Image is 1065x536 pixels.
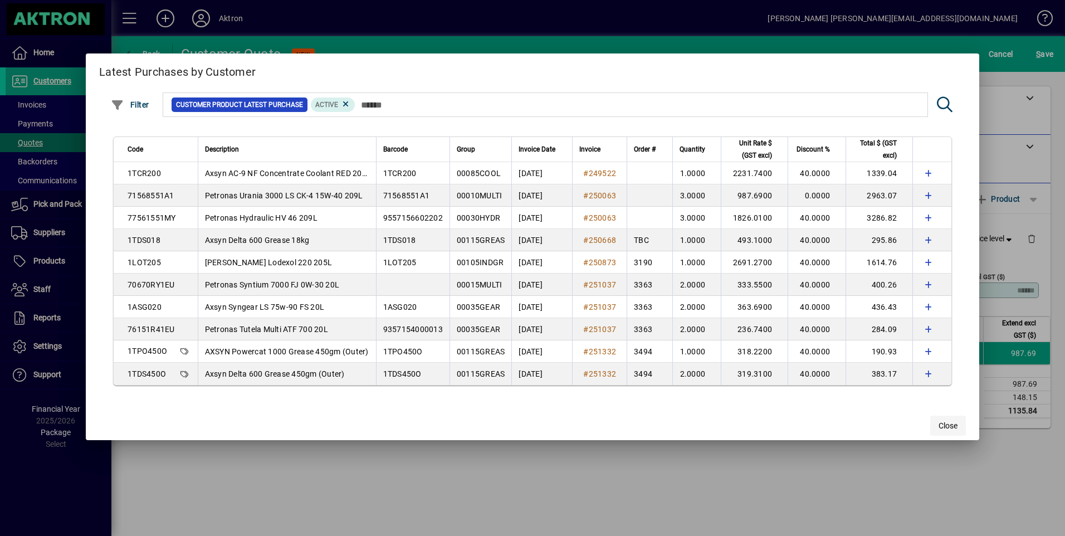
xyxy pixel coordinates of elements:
td: 0.0000 [788,184,846,207]
span: 251037 [589,325,617,334]
span: Invoice [579,143,600,155]
span: Filter [111,100,149,109]
span: 00030HYDR [457,213,500,222]
span: Petronas Hydraulic HV 46 209L [205,213,317,222]
span: # [583,258,588,267]
td: 333.5500 [721,274,788,296]
span: 9557156602202 [383,213,443,222]
td: 40.0000 [788,274,846,296]
span: 00010MULTI [457,191,502,200]
span: 00115GREAS [457,236,505,245]
span: 1TDS018 [383,236,416,245]
button: Filter [108,95,152,115]
td: [DATE] [511,340,572,363]
td: 3494 [627,340,672,363]
td: 3494 [627,363,672,385]
td: 3.0000 [672,184,721,207]
span: Customer Product Latest Purchase [176,99,303,110]
span: Axsyn Syngear LS 75w-90 FS 20L [205,303,325,311]
span: Petronas Urania 3000 LS CK-4 15W-40 209L [205,191,363,200]
div: Invoice Date [519,143,565,155]
td: 2.0000 [672,318,721,340]
span: 250063 [589,191,617,200]
td: [DATE] [511,162,572,184]
td: 493.1000 [721,229,788,251]
td: 3363 [627,296,672,318]
td: 319.3100 [721,363,788,385]
td: 295.86 [846,229,912,251]
div: Code [128,143,191,155]
span: 00015MULTI [457,280,502,289]
td: 1614.76 [846,251,912,274]
span: # [583,169,588,178]
td: 1.0000 [672,251,721,274]
td: 3363 [627,318,672,340]
span: 1TDS450O [128,369,166,378]
span: 1LOT205 [383,258,417,267]
span: 1ASG020 [128,303,162,311]
td: 1.0000 [672,162,721,184]
button: Close [930,416,966,436]
span: [PERSON_NAME] Lodexol 220 205L [205,258,333,267]
span: Axsyn AC-9 NF Concentrate Coolant RED 200L [205,169,372,178]
a: #251037 [579,301,620,313]
span: Barcode [383,143,408,155]
td: [DATE] [511,184,572,207]
span: 250063 [589,213,617,222]
h2: Latest Purchases by Customer [86,53,979,86]
td: 363.6900 [721,296,788,318]
div: Quantity [680,143,715,155]
span: 249522 [589,169,617,178]
span: Discount % [797,143,830,155]
td: [DATE] [511,207,572,229]
div: Order # [634,143,666,155]
td: 190.93 [846,340,912,363]
span: Axsyn Delta 600 Grease 18kg [205,236,310,245]
span: # [583,191,588,200]
td: 40.0000 [788,363,846,385]
span: 70670RY1EU [128,280,175,289]
span: 1TCR200 [128,169,161,178]
span: 1LOT205 [128,258,161,267]
td: 2.0000 [672,274,721,296]
td: 318.2200 [721,340,788,363]
span: AXSYN Powercat 1000 Grease 450gm (Outer) [205,347,369,356]
td: 40.0000 [788,340,846,363]
td: TBC [627,229,672,251]
span: Close [939,420,957,432]
span: 1TCR200 [383,169,417,178]
a: #251332 [579,368,620,380]
span: 00035GEAR [457,325,500,334]
span: 250873 [589,258,617,267]
a: #250063 [579,189,620,202]
td: 2963.07 [846,184,912,207]
div: Invoice [579,143,620,155]
td: 2.0000 [672,296,721,318]
span: 00085COOL [457,169,501,178]
span: Total $ (GST excl) [853,137,897,162]
td: 284.09 [846,318,912,340]
span: 71568551A1 [383,191,430,200]
td: 3286.82 [846,207,912,229]
a: #251037 [579,279,620,291]
span: 00035GEAR [457,303,500,311]
a: #249522 [579,167,620,179]
span: Code [128,143,143,155]
div: Group [457,143,505,155]
span: Active [315,101,338,109]
td: 2231.7400 [721,162,788,184]
span: 251332 [589,347,617,356]
span: Petronas Syntium 7000 FJ 0W-30 20L [205,280,340,289]
span: # [583,325,588,334]
span: Unit Rate $ (GST excl) [728,137,772,162]
a: #251037 [579,323,620,335]
a: #251332 [579,345,620,358]
td: 987.6900 [721,184,788,207]
div: Barcode [383,143,443,155]
span: # [583,236,588,245]
span: 1TDS450O [383,369,422,378]
td: [DATE] [511,251,572,274]
td: 40.0000 [788,296,846,318]
mat-chip: Product Activation Status: Active [311,98,355,112]
td: 400.26 [846,274,912,296]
